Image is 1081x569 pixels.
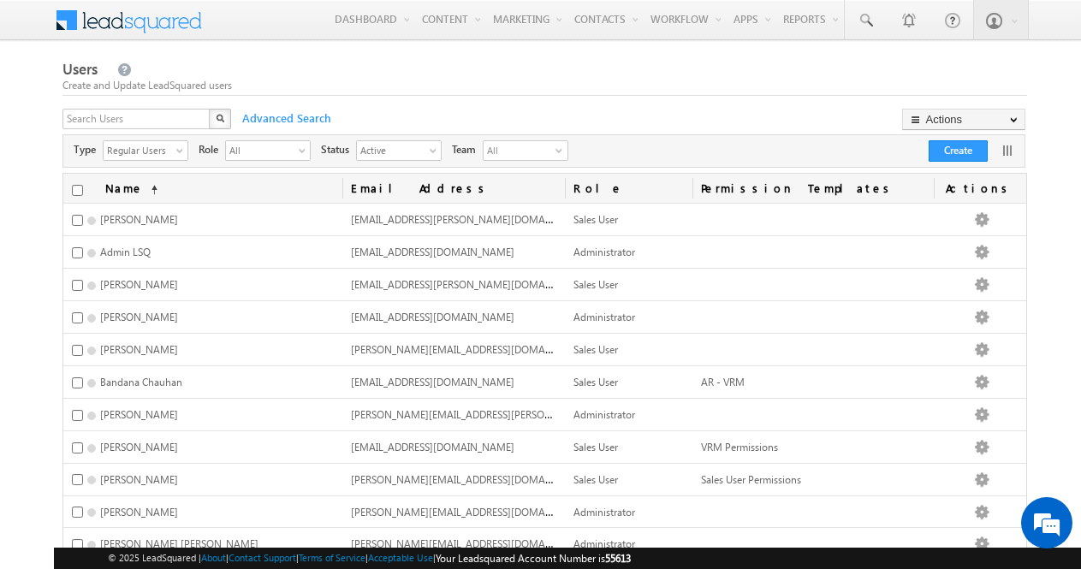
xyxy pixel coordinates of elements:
span: Sales User [573,213,618,226]
span: [PERSON_NAME][EMAIL_ADDRESS][DOMAIN_NAME] [351,471,592,486]
span: [PERSON_NAME] [100,311,178,323]
span: [PERSON_NAME][EMAIL_ADDRESS][DOMAIN_NAME] [351,536,592,550]
span: [PERSON_NAME][EMAIL_ADDRESS][DOMAIN_NAME] [351,341,592,356]
span: Sales User [573,441,618,453]
span: All [484,141,552,160]
span: Bandana Chauhan [100,376,182,388]
span: [EMAIL_ADDRESS][PERSON_NAME][DOMAIN_NAME] [351,276,592,291]
span: Sales User Permissions [701,473,801,486]
span: Advanced Search [234,110,336,126]
span: Administrator [573,408,635,421]
span: [PERSON_NAME][EMAIL_ADDRESS][PERSON_NAME][DOMAIN_NAME] [351,406,670,421]
span: Users [62,59,98,79]
span: Administrator [573,246,635,258]
span: Administrator [573,537,635,550]
span: select [299,145,312,155]
span: [EMAIL_ADDRESS][DOMAIN_NAME] [351,376,514,388]
span: AR - VRM [701,376,745,388]
span: [PERSON_NAME] [100,506,178,519]
span: © 2025 LeadSquared | | | | | [108,550,631,566]
span: VRM Permissions [701,441,778,453]
input: Search Users [62,109,211,129]
a: About [201,552,226,563]
span: [PERSON_NAME] [PERSON_NAME] [100,537,258,550]
span: (sorted ascending) [144,183,157,197]
span: [EMAIL_ADDRESS][PERSON_NAME][DOMAIN_NAME] [351,211,592,226]
span: Administrator [573,506,635,519]
span: [EMAIL_ADDRESS][DOMAIN_NAME] [351,441,514,453]
span: Permission Templates [692,174,934,203]
a: Role [565,174,692,203]
span: [PERSON_NAME] [100,343,178,356]
span: [PERSON_NAME] [100,408,178,421]
span: Admin LSQ [100,246,151,258]
span: select [176,145,190,155]
span: [EMAIL_ADDRESS][DOMAIN_NAME] [351,311,514,323]
span: 55613 [605,552,631,565]
span: [EMAIL_ADDRESS][DOMAIN_NAME] [351,246,514,258]
span: Active [357,141,427,158]
div: Create and Update LeadSquared users [62,78,1027,93]
span: [PERSON_NAME] [100,213,178,226]
span: [PERSON_NAME][EMAIL_ADDRESS][DOMAIN_NAME] [351,504,592,519]
a: Contact Support [229,552,296,563]
span: Type [74,142,103,157]
span: Regular Users [104,141,174,158]
button: Actions [902,109,1025,130]
span: Sales User [573,343,618,356]
span: select [430,145,443,155]
span: All [226,141,296,158]
img: Search [216,114,224,122]
a: Acceptable Use [368,552,433,563]
span: Role [199,142,225,157]
span: Sales User [573,376,618,388]
button: Create [929,140,988,162]
span: [PERSON_NAME] [100,473,178,486]
span: [PERSON_NAME] [100,278,178,291]
span: Sales User [573,473,618,486]
a: Name [97,174,166,203]
a: Email Address [342,174,565,203]
span: Team [452,142,483,157]
span: Administrator [573,311,635,323]
span: Status [321,142,356,157]
span: Actions [934,174,1026,203]
span: [PERSON_NAME] [100,441,178,453]
span: Your Leadsquared Account Number is [436,552,631,565]
a: Terms of Service [299,552,365,563]
span: Sales User [573,278,618,291]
